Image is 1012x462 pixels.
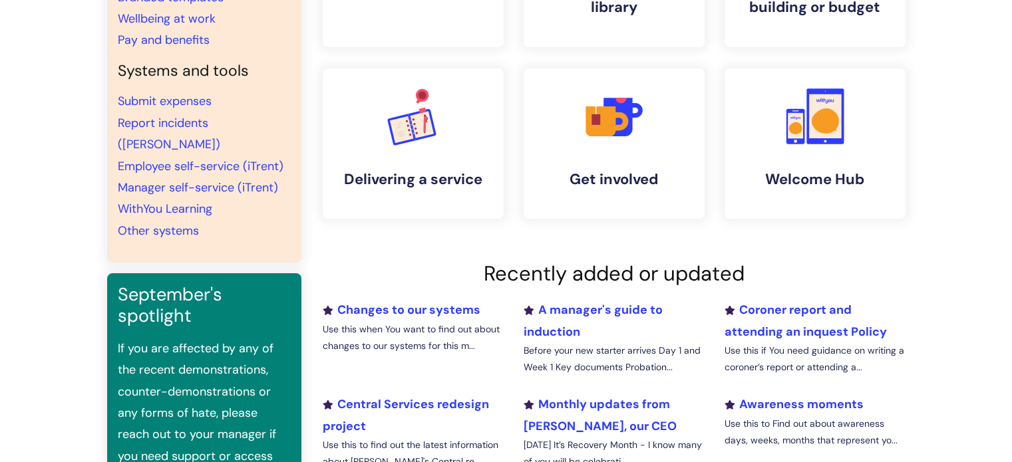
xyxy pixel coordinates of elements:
a: Monthly updates from [PERSON_NAME], our CEO [523,396,676,433]
h3: September's spotlight [118,284,291,327]
a: Submit expenses [118,93,212,109]
a: Welcome Hub [725,68,906,219]
a: WithYou Learning [118,201,212,217]
h4: Delivering a service [333,171,493,188]
a: Employee self-service (iTrent) [118,158,283,174]
a: A manager's guide to induction [523,302,662,339]
p: Use this to Find out about awareness days, weeks, months that represent yo... [724,415,905,449]
h4: Get involved [534,171,694,188]
a: Delivering a service [323,68,504,219]
h2: Recently added or updated [323,261,906,286]
a: Changes to our systems [323,302,480,318]
p: Use this if You need guidance on writing a coroner’s report or attending a... [724,342,905,376]
a: Manager self-service (iTrent) [118,179,278,195]
a: Pay and benefits [118,32,210,48]
h4: Systems and tools [118,62,291,80]
a: Get involved [524,68,705,219]
h4: Welcome Hub [735,171,895,188]
a: Report incidents ([PERSON_NAME]) [118,115,220,152]
a: Awareness moments [724,396,863,412]
p: Use this when You want to find out about changes to our systems for this m... [323,321,504,354]
a: Wellbeing at work [118,11,216,27]
a: Other systems [118,223,199,239]
a: Central Services redesign project [323,396,489,433]
p: Before your new starter arrives Day 1 and Week 1 Key documents Probation... [523,342,704,376]
a: Coroner report and attending an inquest Policy [724,302,886,339]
